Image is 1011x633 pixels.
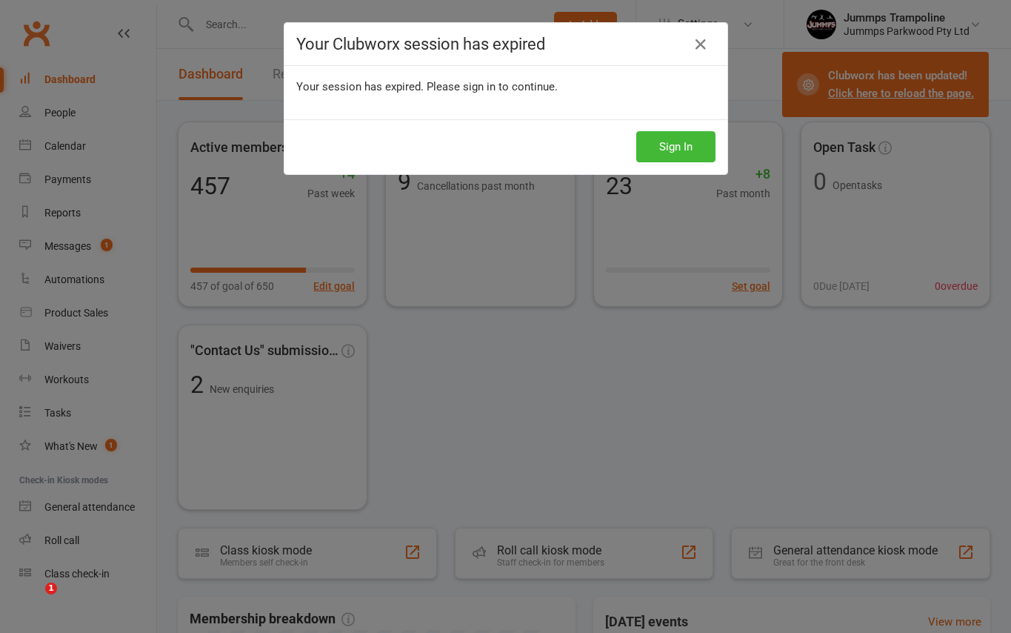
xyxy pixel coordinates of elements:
[15,583,50,618] iframe: Intercom live chat
[296,35,715,53] h4: Your Clubworx session has expired
[45,583,57,594] span: 1
[689,33,713,56] a: Close
[296,80,558,93] span: Your session has expired. Please sign in to continue.
[636,131,715,162] button: Sign In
